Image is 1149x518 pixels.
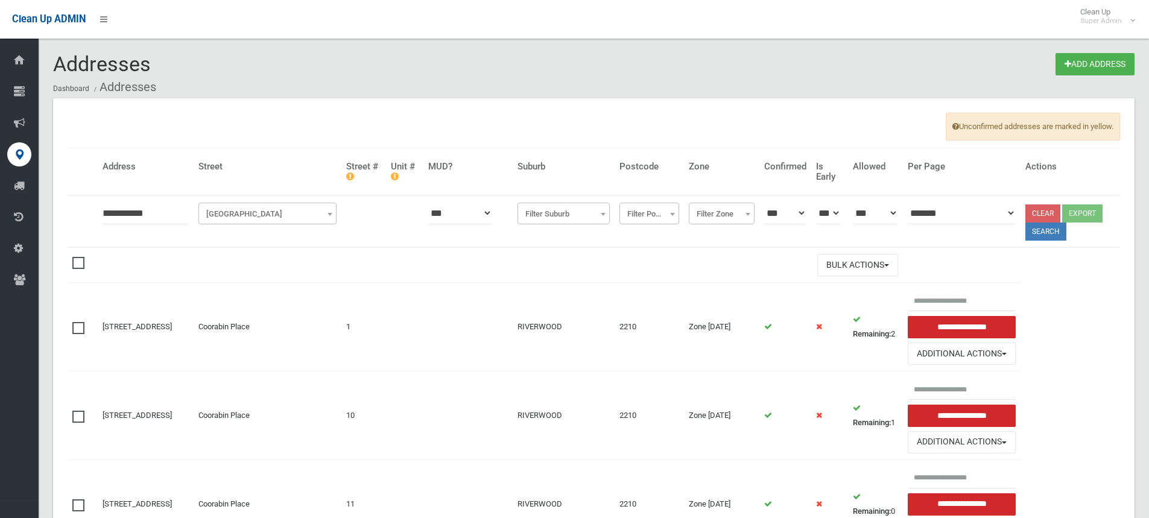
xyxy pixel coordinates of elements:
button: Bulk Actions [817,254,898,276]
h4: Street [198,162,337,172]
td: Coorabin Place [194,283,341,371]
td: RIVERWOOD [513,283,615,371]
span: Addresses [53,52,151,76]
td: RIVERWOOD [513,371,615,460]
span: Filter Street [201,206,334,223]
td: Coorabin Place [194,371,341,460]
td: 1 [341,283,386,371]
h4: Street # [346,162,381,182]
a: Add Address [1056,53,1135,75]
h4: Unit # [391,162,418,182]
strong: Remaining: [853,418,891,427]
td: 2210 [615,371,684,460]
td: 10 [341,371,386,460]
h4: Confirmed [764,162,806,172]
button: Export [1062,204,1103,223]
h4: Actions [1025,162,1115,172]
li: Addresses [91,76,156,98]
button: Search [1025,223,1066,241]
span: Unconfirmed addresses are marked in yellow. [946,113,1120,141]
td: 2210 [615,283,684,371]
button: Additional Actions [908,343,1016,365]
span: Filter Postcode [619,203,679,224]
td: 1 [848,371,902,460]
strong: Remaining: [853,329,891,338]
a: [STREET_ADDRESS] [103,322,172,331]
h4: Zone [689,162,755,172]
span: Filter Postcode [622,206,676,223]
td: Zone [DATE] [684,371,759,460]
span: Filter Zone [692,206,752,223]
a: Dashboard [53,84,89,93]
h4: MUD? [428,162,508,172]
h4: Suburb [518,162,610,172]
h4: Is Early [816,162,844,182]
button: Additional Actions [908,431,1016,453]
td: Zone [DATE] [684,283,759,371]
h4: Allowed [853,162,897,172]
strong: Remaining: [853,507,891,516]
h4: Per Page [908,162,1016,172]
a: Clear [1025,204,1060,223]
span: Clean Up [1074,7,1134,25]
a: [STREET_ADDRESS] [103,499,172,508]
span: Filter Zone [689,203,755,224]
a: [STREET_ADDRESS] [103,411,172,420]
h4: Postcode [619,162,679,172]
small: Super Admin [1080,16,1122,25]
h4: Address [103,162,189,172]
span: Filter Suburb [518,203,610,224]
td: 2 [848,283,902,371]
span: Clean Up ADMIN [12,13,86,25]
span: Filter Suburb [521,206,607,223]
span: Filter Street [198,203,337,224]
